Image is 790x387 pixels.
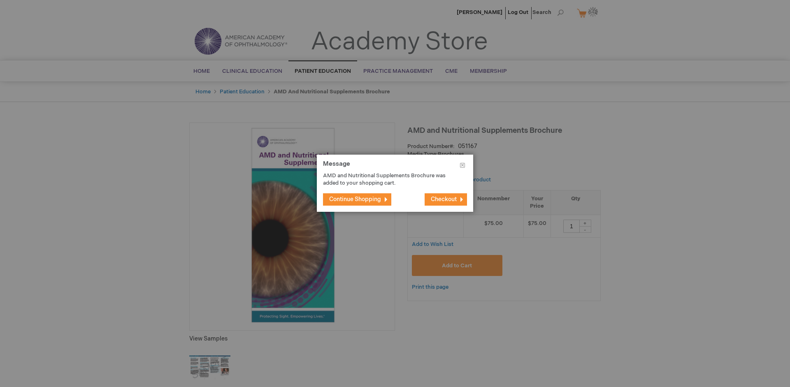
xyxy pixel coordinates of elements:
[329,196,381,203] span: Continue Shopping
[425,193,467,206] button: Checkout
[323,172,455,187] p: AMD and Nutritional Supplements Brochure was added to your shopping cart.
[323,161,467,172] h1: Message
[431,196,457,203] span: Checkout
[323,193,391,206] button: Continue Shopping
